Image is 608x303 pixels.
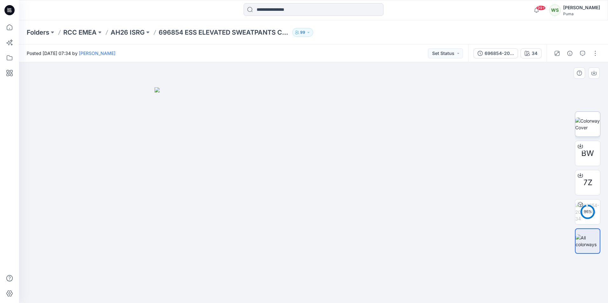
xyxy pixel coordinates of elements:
[79,50,115,56] a: [PERSON_NAME]
[521,48,542,58] button: 34
[580,209,595,214] div: 96 %
[27,28,49,37] a: Folders
[292,28,313,37] button: 99
[111,28,145,37] a: AH26 ISRG
[63,28,97,37] a: RCC EMEA
[583,177,592,188] span: 7Z
[27,50,115,57] span: Posted [DATE] 07:34 by
[581,148,594,159] span: BW
[536,5,546,10] span: 99+
[549,4,561,16] div: WS
[563,4,600,11] div: [PERSON_NAME]
[155,87,473,303] img: eyJhbGciOiJIUzI1NiIsImtpZCI6IjAiLCJzbHQiOiJzZXMiLCJ0eXAiOiJKV1QifQ.eyJkYXRhIjp7InR5cGUiOiJzdG9yYW...
[565,48,575,58] button: Details
[575,118,600,131] img: Colorway Cover
[300,29,305,36] p: 99
[532,50,537,57] div: 34
[563,11,600,16] div: Puma
[485,50,514,57] div: 696854-20251014
[575,202,600,222] img: 696854-20251014 34
[576,234,600,248] img: All colorways
[159,28,290,37] p: 696854 ESS ELEVATED SWEATPANTS CL DK
[473,48,518,58] button: 696854-20251014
